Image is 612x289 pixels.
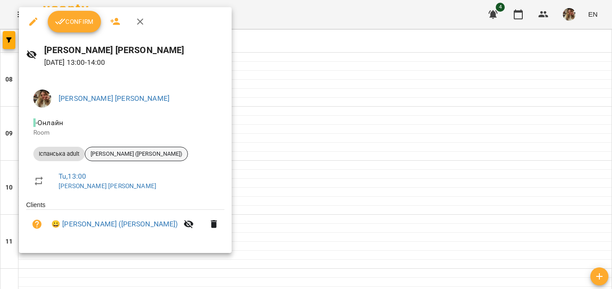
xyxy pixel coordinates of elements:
img: e4a1c2e730dae90c1a8125829fed2402.jpg [33,90,51,108]
a: [PERSON_NAME] [PERSON_NAME] [59,182,156,190]
p: [DATE] 13:00 - 14:00 [44,57,225,68]
a: [PERSON_NAME] [PERSON_NAME] [59,94,169,103]
button: Confirm [48,11,101,32]
span: - Онлайн [33,118,65,127]
p: Room [33,128,217,137]
a: Tu , 13:00 [59,172,86,181]
ul: Clients [26,200,224,242]
span: Іспанська adult [33,150,85,158]
a: 😀 [PERSON_NAME] ([PERSON_NAME]) [51,219,178,230]
span: [PERSON_NAME] ([PERSON_NAME]) [85,150,187,158]
div: [PERSON_NAME] ([PERSON_NAME]) [85,147,188,161]
h6: [PERSON_NAME] [PERSON_NAME] [44,43,225,57]
span: Confirm [55,16,94,27]
button: Unpaid. Bill the attendance? [26,213,48,235]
